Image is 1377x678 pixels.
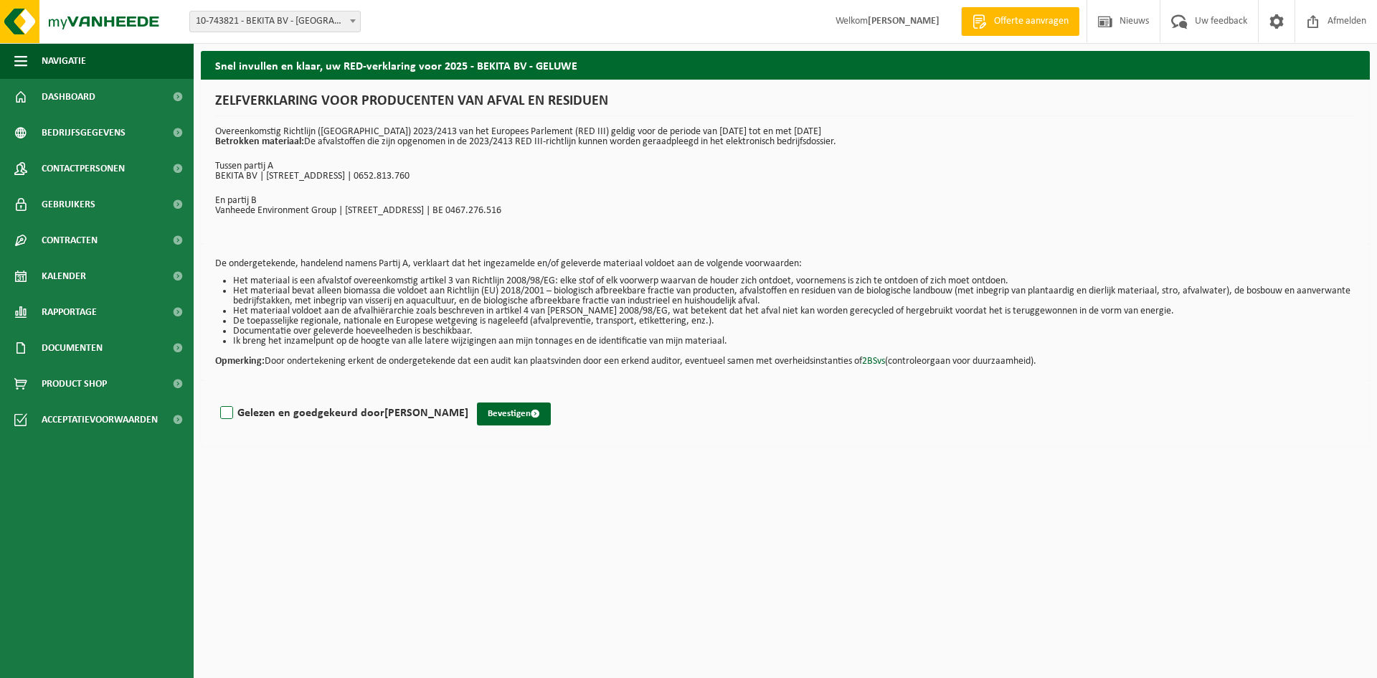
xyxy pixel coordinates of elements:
h1: ZELFVERKLARING VOOR PRODUCENTEN VAN AFVAL EN RESIDUEN [215,94,1355,116]
span: Bedrijfsgegevens [42,115,126,151]
a: Offerte aanvragen [961,7,1079,36]
span: Product Shop [42,366,107,402]
p: Door ondertekening erkent de ondergetekende dat een audit kan plaatsvinden door een erkend audito... [215,347,1355,367]
p: Tussen partij A [215,161,1355,171]
button: Bevestigen [477,402,551,425]
p: Overeenkomstig Richtlijn ([GEOGRAPHIC_DATA]) 2023/2413 van het Europees Parlement (RED III) geldi... [215,127,1355,147]
span: Navigatie [42,43,86,79]
strong: Betrokken materiaal: [215,136,304,147]
span: Contactpersonen [42,151,125,187]
span: Offerte aanvragen [990,14,1072,29]
a: 2BSvs [862,356,885,367]
span: Dashboard [42,79,95,115]
span: 10-743821 - BEKITA BV - GELUWE [189,11,361,32]
span: Rapportage [42,294,97,330]
label: Gelezen en goedgekeurd door [217,402,468,424]
p: En partij B [215,196,1355,206]
li: Het materiaal bevat alleen biomassa die voldoet aan Richtlijn (EU) 2018/2001 – biologisch afbreek... [233,286,1355,306]
span: Gebruikers [42,187,95,222]
span: 10-743821 - BEKITA BV - GELUWE [190,11,360,32]
li: De toepasselijke regionale, nationale en Europese wetgeving is nageleefd (afvalpreventie, transpo... [233,316,1355,326]
li: Het materiaal voldoet aan de afvalhiërarchie zoals beschreven in artikel 4 van [PERSON_NAME] 2008... [233,306,1355,316]
span: Kalender [42,258,86,294]
h2: Snel invullen en klaar, uw RED-verklaring voor 2025 - BEKITA BV - GELUWE [201,51,1370,79]
li: Documentatie over geleverde hoeveelheden is beschikbaar. [233,326,1355,336]
li: Ik breng het inzamelpunt op de hoogte van alle latere wijzigingen aan mijn tonnages en de identif... [233,336,1355,347]
span: Documenten [42,330,103,366]
p: Vanheede Environment Group | [STREET_ADDRESS] | BE 0467.276.516 [215,206,1355,216]
p: De ondergetekende, handelend namens Partij A, verklaart dat het ingezamelde en/of geleverde mater... [215,259,1355,269]
li: Het materiaal is een afvalstof overeenkomstig artikel 3 van Richtlijn 2008/98/EG: elke stof of el... [233,276,1355,286]
span: Contracten [42,222,98,258]
strong: Opmerking: [215,356,265,367]
p: BEKITA BV | [STREET_ADDRESS] | 0652.813.760 [215,171,1355,182]
strong: [PERSON_NAME] [384,408,468,419]
span: Acceptatievoorwaarden [42,402,158,438]
strong: [PERSON_NAME] [868,16,940,27]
